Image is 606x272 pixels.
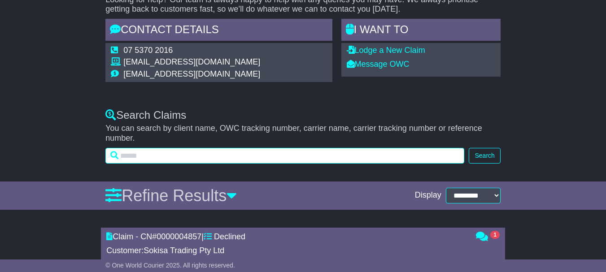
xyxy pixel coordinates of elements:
div: Claim - CN# | [106,232,467,242]
td: 07 5370 2016 [123,46,260,58]
span: Display [415,190,441,200]
div: I WANT to [341,19,501,43]
a: 1 [476,232,500,241]
a: Lodge a New Claim [347,46,425,55]
div: Customer: [106,246,467,256]
span: © One World Courier 2025. All rights reserved. [105,262,235,269]
a: Refine Results [105,186,237,205]
div: Search Claims [105,109,501,122]
span: Declined [214,232,245,241]
p: You can search by client name, OWC tracking number, carrier name, carrier tracking number or refe... [105,124,501,143]
div: Contact Details [105,19,332,43]
span: Sokisa Trading Pty Ltd [144,246,224,255]
span: 1 [490,231,500,239]
td: [EMAIL_ADDRESS][DOMAIN_NAME] [123,69,260,79]
td: [EMAIL_ADDRESS][DOMAIN_NAME] [123,57,260,69]
a: Message OWC [347,60,410,69]
span: 0000004857 [157,232,201,241]
button: Search [469,148,500,164]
